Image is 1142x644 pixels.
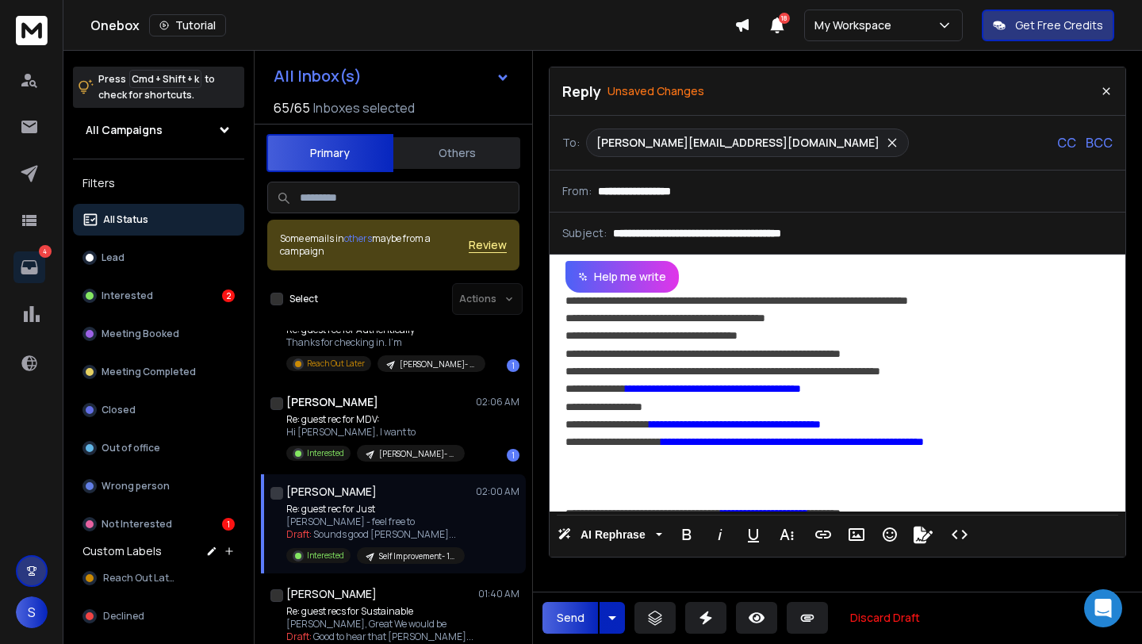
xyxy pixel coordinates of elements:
[102,404,136,416] p: Closed
[286,426,465,439] p: Hi [PERSON_NAME], I want to
[554,519,665,550] button: AI Rephrase
[73,394,244,426] button: Closed
[73,318,244,350] button: Meeting Booked
[945,519,975,550] button: Code View
[39,245,52,258] p: 4
[607,83,704,99] p: Unsaved Changes
[103,572,178,585] span: Reach Out Later
[82,543,162,559] h3: Custom Labels
[222,289,235,302] div: 2
[982,10,1114,41] button: Get Free Credits
[507,359,519,372] div: 1
[400,358,476,370] p: [PERSON_NAME]- Personal Development
[313,630,473,643] span: Good to hear that [PERSON_NAME] ...
[16,596,48,628] button: S
[286,336,477,349] p: Thanks for checking in. I’m
[73,114,244,146] button: All Campaigns
[313,98,415,117] h3: Inboxes selected
[562,135,580,151] p: To:
[705,519,735,550] button: Italic (⌘I)
[1057,133,1076,152] p: CC
[73,600,244,632] button: Declined
[286,516,465,528] p: [PERSON_NAME] - feel free to
[1084,589,1122,627] div: Open Intercom Messenger
[837,602,933,634] button: Discard Draft
[596,135,879,151] p: [PERSON_NAME][EMAIL_ADDRESS][DOMAIN_NAME]
[562,80,601,102] p: Reply
[73,172,244,194] h3: Filters
[13,251,45,283] a: 4
[307,447,344,459] p: Interested
[1086,133,1113,152] p: BCC
[73,470,244,502] button: Wrong person
[102,480,170,493] p: Wrong person
[286,394,378,410] h1: [PERSON_NAME]
[103,213,148,226] p: All Status
[73,508,244,540] button: Not Interested1
[577,528,649,542] span: AI Rephrase
[814,17,898,33] p: My Workspace
[344,232,372,245] span: others
[102,251,125,264] p: Lead
[286,586,377,602] h1: [PERSON_NAME]
[222,518,235,531] div: 1
[102,518,172,531] p: Not Interested
[286,503,465,516] p: Re: guest rec for Just
[476,396,519,408] p: 02:06 AM
[672,519,702,550] button: Bold (⌘B)
[286,605,473,618] p: Re: guest recs for Sustainable
[286,630,312,643] span: Draft:
[908,519,938,550] button: Signature
[1015,17,1103,33] p: Get Free Credits
[808,519,838,550] button: Insert Link (⌘K)
[289,293,318,305] label: Select
[102,442,160,454] p: Out of office
[266,134,393,172] button: Primary
[286,618,473,631] p: [PERSON_NAME], Great We would be
[286,484,377,500] h1: [PERSON_NAME]
[307,358,365,370] p: Reach Out Later
[393,136,520,171] button: Others
[841,519,872,550] button: Insert Image (⌘P)
[779,13,790,24] span: 18
[261,60,523,92] button: All Inbox(s)
[875,519,905,550] button: Emoticons
[102,289,153,302] p: Interested
[149,14,226,36] button: Tutorial
[307,550,344,562] p: Interested
[772,519,802,550] button: More Text
[129,70,201,88] span: Cmd + Shift + k
[73,432,244,464] button: Out of office
[102,366,196,378] p: Meeting Completed
[274,68,362,84] h1: All Inbox(s)
[73,280,244,312] button: Interested2
[542,602,598,634] button: Send
[478,588,519,600] p: 01:40 AM
[73,562,244,594] button: Reach Out Later
[86,122,163,138] h1: All Campaigns
[73,242,244,274] button: Lead
[379,448,455,460] p: [PERSON_NAME]- homebuying pods
[476,485,519,498] p: 02:00 AM
[286,413,465,426] p: Re: guest rec for MDV:
[565,261,679,293] button: Help me write
[73,356,244,388] button: Meeting Completed
[738,519,768,550] button: Underline (⌘U)
[507,449,519,462] div: 1
[379,550,455,562] p: Self Improvement- 1k-10k
[313,527,456,541] span: Sounds good [PERSON_NAME] ...
[469,237,507,253] button: Review
[562,183,592,199] p: From:
[280,232,469,258] div: Some emails in maybe from a campaign
[90,14,734,36] div: Onebox
[286,527,312,541] span: Draft:
[103,610,144,623] span: Declined
[73,204,244,236] button: All Status
[102,328,179,340] p: Meeting Booked
[274,98,310,117] span: 65 / 65
[98,71,215,103] p: Press to check for shortcuts.
[562,225,607,241] p: Subject:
